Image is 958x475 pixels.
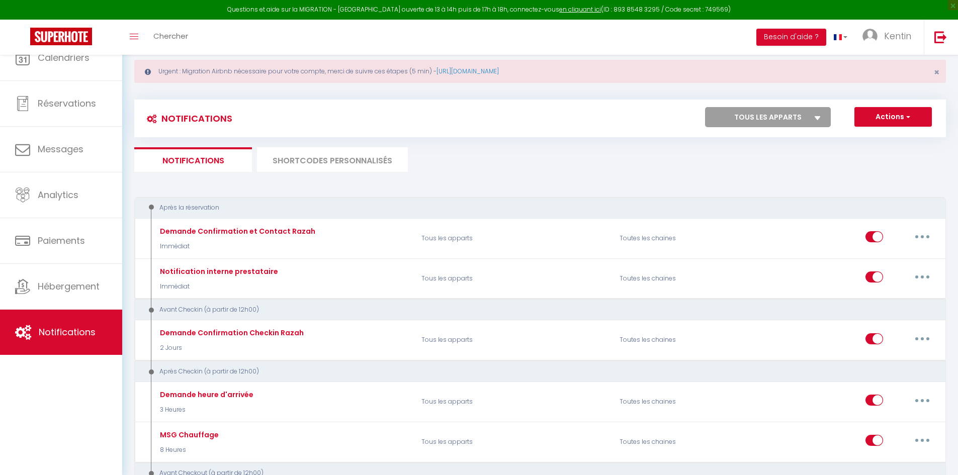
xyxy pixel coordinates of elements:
[854,107,932,127] button: Actions
[157,445,219,455] p: 8 Heures
[144,203,921,213] div: Après la réservation
[157,226,315,237] div: Demande Confirmation et Contact Razah
[415,387,613,416] p: Tous les apparts
[153,31,188,41] span: Chercher
[38,143,83,155] span: Messages
[613,224,745,253] div: Toutes les chaines
[157,429,219,440] div: MSG Chauffage
[38,97,96,110] span: Réservations
[134,147,252,172] li: Notifications
[855,20,924,55] a: ... Kentin
[134,60,946,83] div: Urgent : Migration Airbnb nécessaire pour votre compte, merci de suivre ces étapes (5 min) -
[157,242,315,251] p: Immédiat
[415,264,613,293] p: Tous les apparts
[415,427,613,456] p: Tous les apparts
[415,326,613,355] p: Tous les apparts
[157,389,253,400] div: Demande heure d'arrivée
[30,28,92,45] img: Super Booking
[38,51,90,64] span: Calendriers
[415,224,613,253] p: Tous les apparts
[862,29,878,44] img: ...
[157,266,278,277] div: Notification interne prestataire
[756,29,826,46] button: Besoin d'aide ?
[613,264,745,293] div: Toutes les chaines
[934,31,947,43] img: logout
[146,20,196,55] a: Chercher
[157,327,304,338] div: Demande Confirmation Checkin Razah
[257,147,408,172] li: SHORTCODES PERSONNALISÉS
[437,67,499,75] a: [URL][DOMAIN_NAME]
[38,188,78,201] span: Analytics
[39,326,96,338] span: Notifications
[934,66,939,78] span: ×
[157,282,278,292] p: Immédiat
[613,326,745,355] div: Toutes les chaines
[157,405,253,415] p: 3 Heures
[613,427,745,456] div: Toutes les chaines
[144,305,921,315] div: Avant Checkin (à partir de 12h00)
[142,107,232,130] h3: Notifications
[157,343,304,353] p: 2 Jours
[884,30,911,42] span: Kentin
[559,5,601,14] a: en cliquant ici
[934,68,939,77] button: Close
[916,433,958,475] iframe: LiveChat chat widget
[613,387,745,416] div: Toutes les chaines
[38,280,100,293] span: Hébergement
[144,367,921,376] div: Après Checkin (à partir de 12h00)
[38,234,85,247] span: Paiements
